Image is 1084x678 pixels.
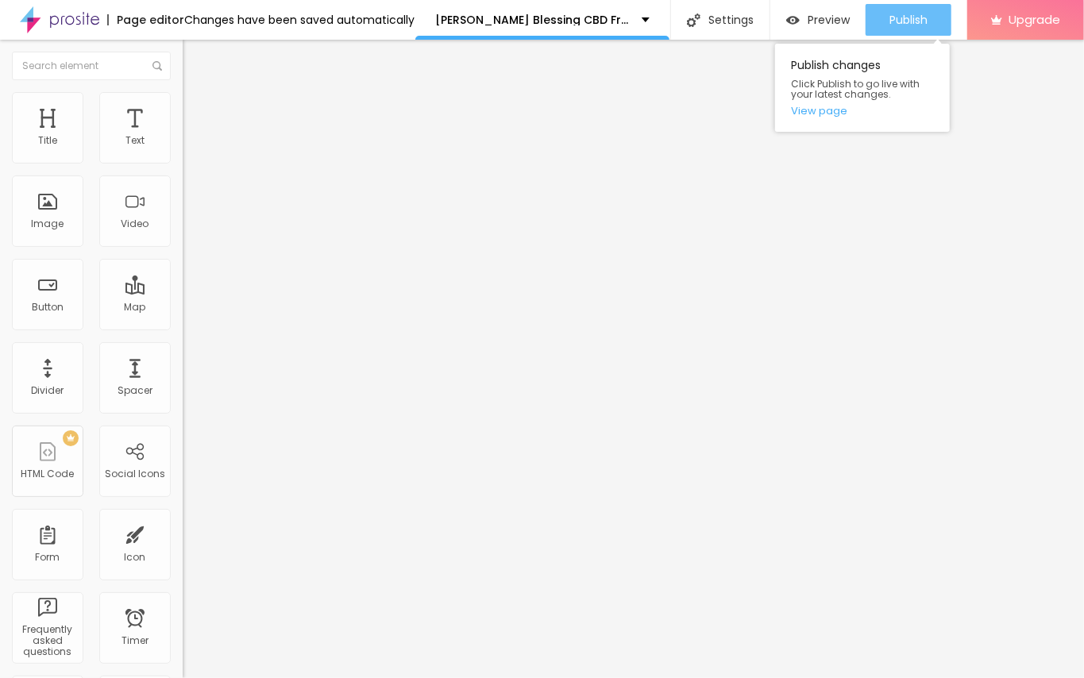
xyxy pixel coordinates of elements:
[21,468,75,480] div: HTML Code
[118,385,152,396] div: Spacer
[125,302,146,313] div: Map
[152,61,162,71] img: Icone
[32,385,64,396] div: Divider
[125,552,146,563] div: Icon
[184,14,415,25] div: Changes have been saved automatically
[791,79,934,99] span: Click Publish to go live with your latest changes.
[1009,13,1060,26] span: Upgrade
[808,13,850,26] span: Preview
[12,52,171,80] input: Search element
[183,40,1084,678] iframe: Editor
[866,4,951,36] button: Publish
[32,218,64,229] div: Image
[107,14,184,25] div: Page editor
[122,218,149,229] div: Video
[38,135,57,146] div: Title
[786,13,800,27] img: view-1.svg
[770,4,866,36] button: Preview
[32,302,64,313] div: Button
[105,468,165,480] div: Social Icons
[889,13,928,26] span: Publish
[435,14,630,25] p: [PERSON_NAME] Blessing CBD Fruit Gummies
[122,635,149,646] div: Timer
[36,552,60,563] div: Form
[687,13,700,27] img: Icone
[791,106,934,116] a: View page
[125,135,145,146] div: Text
[775,44,950,132] div: Publish changes
[16,624,79,658] div: Frequently asked questions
